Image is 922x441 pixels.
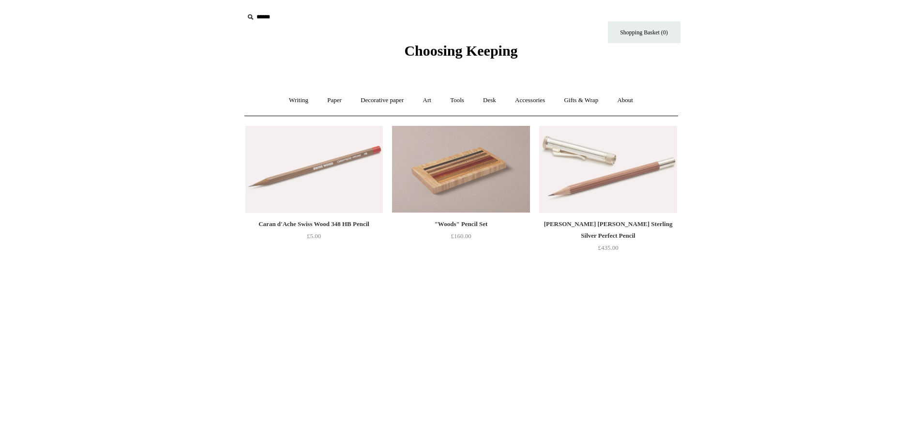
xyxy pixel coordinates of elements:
a: About [608,88,642,113]
a: Writing [280,88,317,113]
div: [PERSON_NAME] [PERSON_NAME] Sterling Silver Perfect Pencil [542,218,674,242]
a: Caran d'Ache Swiss Wood 348 HB Pencil £5.00 [245,218,383,258]
a: Art [414,88,440,113]
a: Caran d'Ache Swiss Wood 348 HB Pencil Caran d'Ache Swiss Wood 348 HB Pencil [245,126,383,213]
a: Choosing Keeping [404,50,517,57]
img: "Woods" Pencil Set [392,126,529,213]
a: Accessories [506,88,554,113]
span: Choosing Keeping [404,43,517,59]
a: Desk [474,88,505,113]
span: £5.00 [307,232,321,240]
span: £160.00 [451,232,471,240]
a: [PERSON_NAME] [PERSON_NAME] Sterling Silver Perfect Pencil £435.00 [539,218,677,258]
img: Caran d'Ache Swiss Wood 348 HB Pencil [245,126,383,213]
a: Graf Von Faber-Castell Sterling Silver Perfect Pencil Graf Von Faber-Castell Sterling Silver Perf... [539,126,677,213]
div: Caran d'Ache Swiss Wood 348 HB Pencil [248,218,380,230]
a: Paper [318,88,350,113]
a: "Woods" Pencil Set "Woods" Pencil Set [392,126,529,213]
a: Shopping Basket (0) [608,21,680,43]
img: Graf Von Faber-Castell Sterling Silver Perfect Pencil [539,126,677,213]
a: Gifts & Wrap [555,88,607,113]
a: Tools [441,88,473,113]
div: "Woods" Pencil Set [394,218,527,230]
span: £435.00 [598,244,618,251]
a: Decorative paper [352,88,412,113]
a: "Woods" Pencil Set £160.00 [392,218,529,258]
